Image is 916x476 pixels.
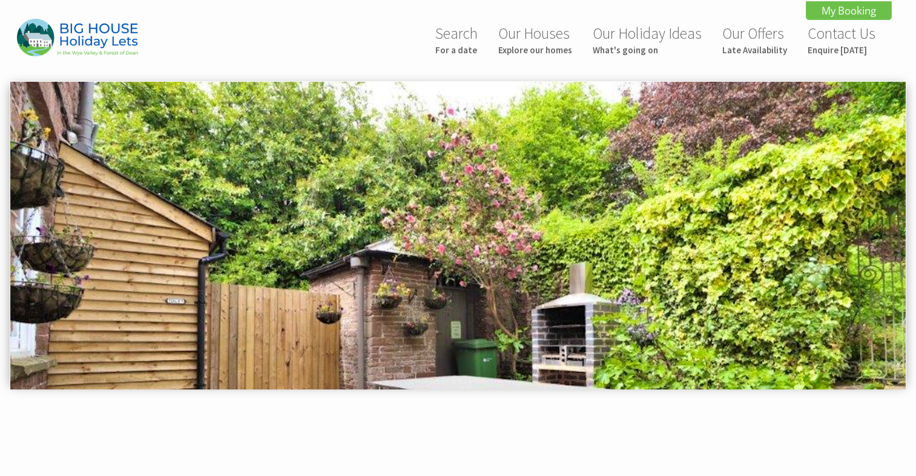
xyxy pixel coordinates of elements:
img: Big House Holiday Lets [17,19,138,56]
small: Explore our homes [498,44,572,56]
small: What's going on [593,44,702,56]
small: For a date [435,44,478,56]
a: Our HousesExplore our homes [498,24,572,56]
a: Our Holiday IdeasWhat's going on [593,24,702,56]
small: Enquire [DATE] [808,44,875,56]
a: Our OffersLate Availability [722,24,787,56]
a: Contact UsEnquire [DATE] [808,24,875,56]
a: My Booking [806,1,892,20]
a: SearchFor a date [435,24,478,56]
small: Late Availability [722,44,787,56]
